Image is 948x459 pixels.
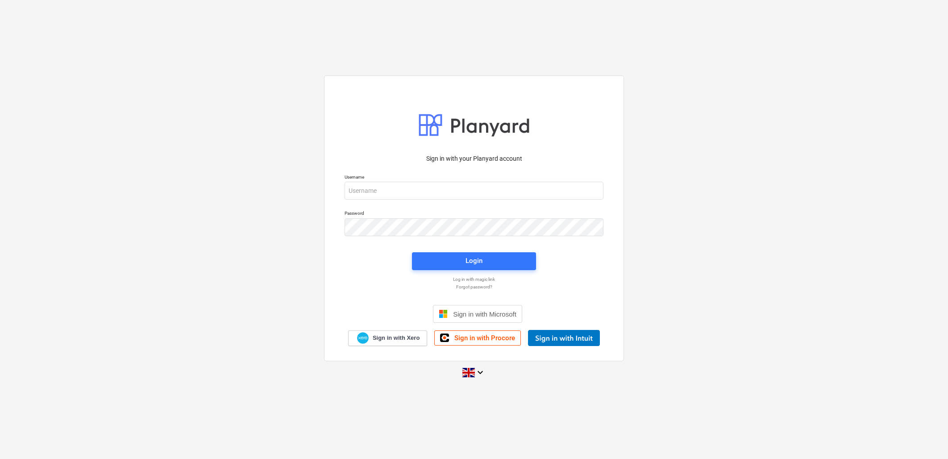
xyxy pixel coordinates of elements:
[475,367,486,378] i: keyboard_arrow_down
[340,276,608,282] a: Log in with magic link
[357,332,369,344] img: Xero logo
[348,330,428,346] a: Sign in with Xero
[340,284,608,290] a: Forgot password?
[439,309,448,318] img: Microsoft logo
[453,310,516,318] span: Sign in with Microsoft
[373,334,420,342] span: Sign in with Xero
[345,210,603,218] p: Password
[345,154,603,163] p: Sign in with your Planyard account
[466,255,482,267] div: Login
[345,174,603,182] p: Username
[345,182,603,200] input: Username
[434,330,521,346] a: Sign in with Procore
[454,334,515,342] span: Sign in with Procore
[412,252,536,270] button: Login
